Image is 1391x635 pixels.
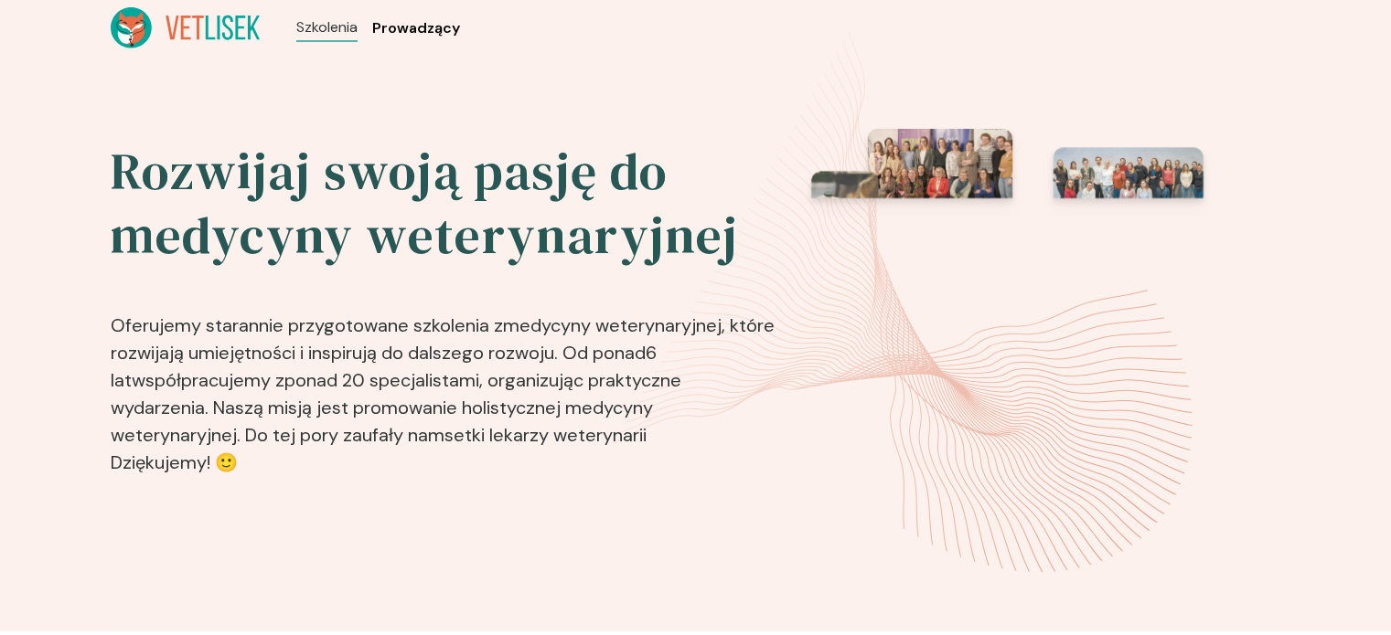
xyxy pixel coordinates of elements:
[296,16,358,38] a: Szkolenia
[111,282,778,483] p: Oferujemy starannie przygotowane szkolenia z , które rozwijają umiejętności i inspirują do dalsze...
[503,313,722,337] b: medycyny weterynaryjnej
[444,423,647,447] b: setki lekarzy weterynarii
[372,17,460,39] a: Prowadzący
[284,368,479,392] b: ponad 20 specjalistami
[790,129,1235,491] img: eventsPhotosRoll2.png
[111,140,778,268] h2: Rozwijaj swoją pasję do medycyny weterynaryjnej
